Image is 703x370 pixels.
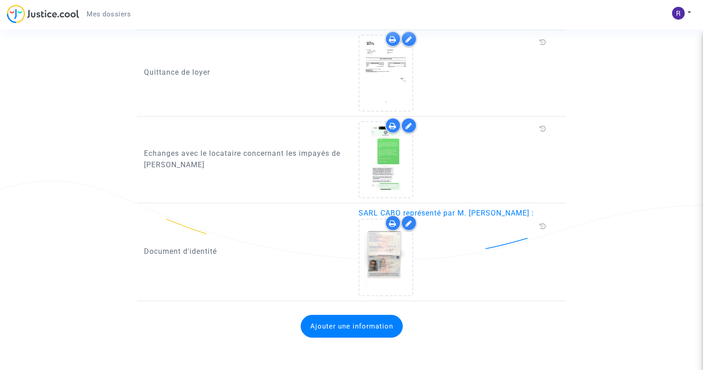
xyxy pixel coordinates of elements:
button: Ajouter une information [301,315,403,338]
p: Echanges avec le locataire concernant les impayés de [PERSON_NAME] [144,148,345,170]
p: Quittance de loyer [144,67,345,78]
span: Mes dossiers [87,10,131,18]
img: ACg8ocJvt_8Pswt3tJqs4mXYYjOGlVcWuM4UY9fJi0Ej-o0OmgE6GQ=s96-c [672,7,685,20]
img: jc-logo.svg [7,5,79,23]
a: Mes dossiers [79,7,138,21]
span: SARL CABO représenté par M. [PERSON_NAME] : [359,209,534,217]
p: Document d'identité [144,246,345,257]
